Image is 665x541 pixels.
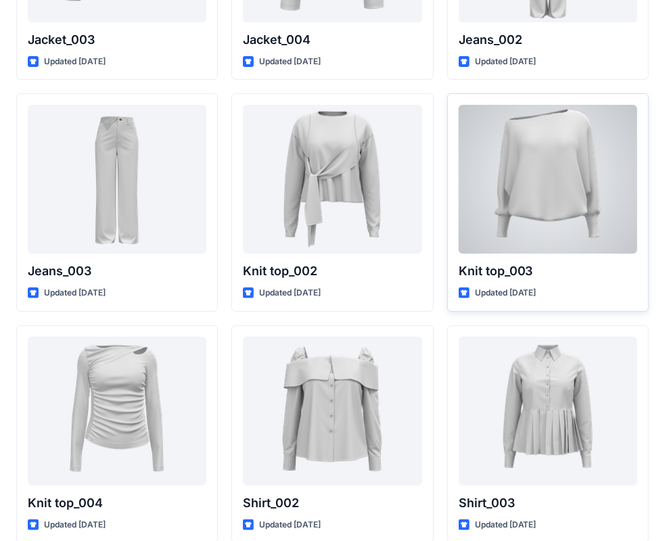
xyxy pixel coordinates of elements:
[44,55,106,69] p: Updated [DATE]
[28,494,206,513] p: Knit top_004
[259,518,321,532] p: Updated [DATE]
[28,337,206,486] a: Knit top_004
[44,286,106,300] p: Updated [DATE]
[459,494,637,513] p: Shirt_003
[475,286,536,300] p: Updated [DATE]
[459,337,637,486] a: Shirt_003
[459,30,637,49] p: Jeans_002
[28,262,206,281] p: Jeans_003
[475,518,536,532] p: Updated [DATE]
[459,262,637,281] p: Knit top_003
[243,105,421,254] a: Knit top_002
[243,262,421,281] p: Knit top_002
[259,55,321,69] p: Updated [DATE]
[243,337,421,486] a: Shirt_002
[475,55,536,69] p: Updated [DATE]
[28,30,206,49] p: Jacket_003
[28,105,206,254] a: Jeans_003
[243,494,421,513] p: Shirt_002
[243,30,421,49] p: Jacket_004
[259,286,321,300] p: Updated [DATE]
[44,518,106,532] p: Updated [DATE]
[459,105,637,254] a: Knit top_003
